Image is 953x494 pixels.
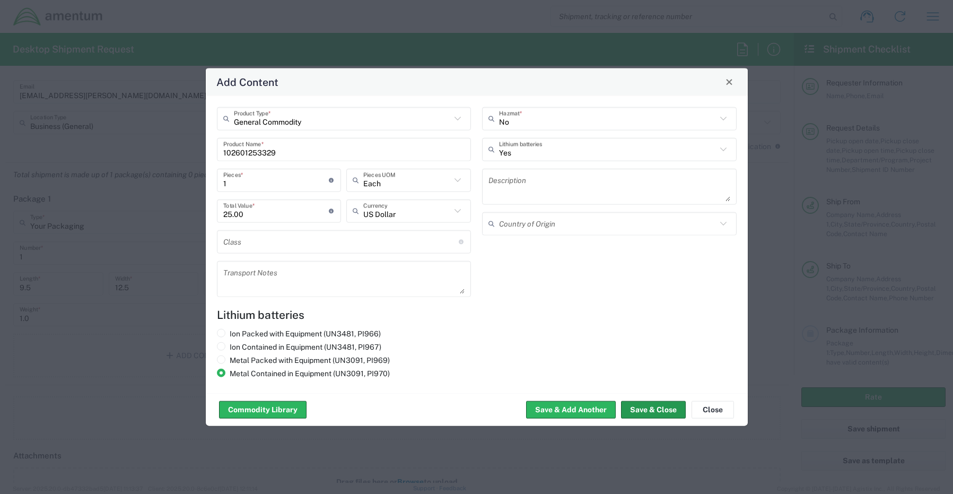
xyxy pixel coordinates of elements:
h4: Lithium batteries [217,308,737,321]
label: Metal Packed with Equipment (UN3091, PI969) [217,355,390,365]
label: Ion Contained in Equipment (UN3481, PI967) [217,342,381,351]
button: Commodity Library [219,401,307,418]
h4: Add Content [216,74,278,89]
button: Close [722,74,737,89]
button: Close [692,401,734,418]
label: Metal Contained in Equipment (UN3091, PI970) [217,368,390,378]
button: Save & Close [621,401,686,418]
button: Save & Add Another [526,401,616,418]
label: Ion Packed with Equipment (UN3481, PI966) [217,328,381,338]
